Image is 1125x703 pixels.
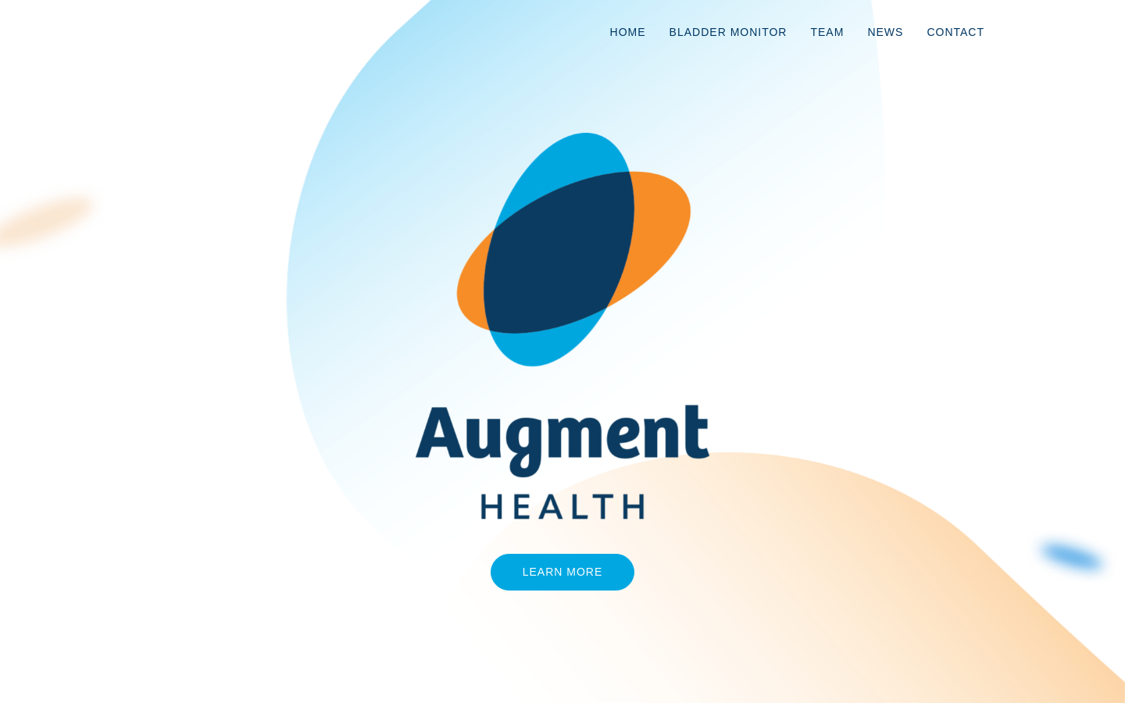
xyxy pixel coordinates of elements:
[915,6,996,58] a: Contact
[491,554,635,591] a: Learn More
[129,26,191,41] img: logo
[598,6,658,58] a: Home
[658,6,799,58] a: Bladder Monitor
[404,133,721,519] img: AugmentHealth_FullColor_Transparent.png
[855,6,915,58] a: News
[798,6,855,58] a: Team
